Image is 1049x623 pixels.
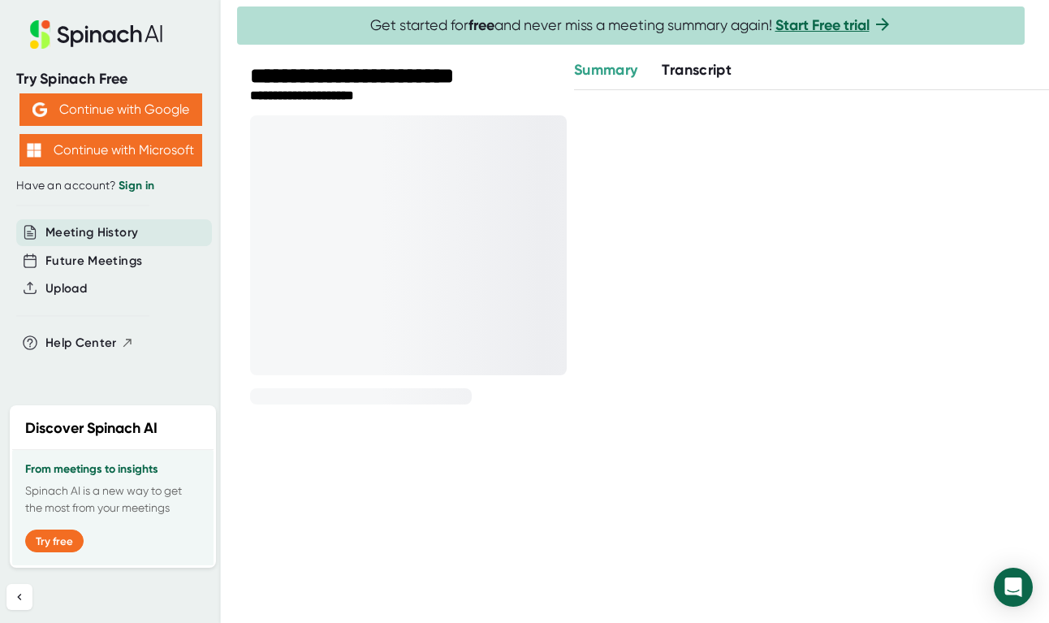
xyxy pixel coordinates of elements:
[45,334,117,353] span: Help Center
[25,417,158,439] h2: Discover Spinach AI
[16,179,205,193] div: Have an account?
[6,584,32,610] button: Collapse sidebar
[468,16,494,34] b: free
[662,59,732,81] button: Transcript
[25,482,201,517] p: Spinach AI is a new way to get the most from your meetings
[370,16,892,35] span: Get started for and never miss a meeting summary again!
[16,70,205,89] div: Try Spinach Free
[119,179,154,193] a: Sign in
[19,93,202,126] button: Continue with Google
[45,279,87,298] button: Upload
[19,134,202,167] button: Continue with Microsoft
[45,334,134,353] button: Help Center
[662,61,732,79] span: Transcript
[25,530,84,552] button: Try free
[45,223,138,242] button: Meeting History
[45,252,142,270] button: Future Meetings
[32,102,47,117] img: Aehbyd4JwY73AAAAAElFTkSuQmCC
[775,16,870,34] a: Start Free trial
[25,463,201,476] h3: From meetings to insights
[574,61,637,79] span: Summary
[574,59,637,81] button: Summary
[994,568,1033,607] div: Open Intercom Messenger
